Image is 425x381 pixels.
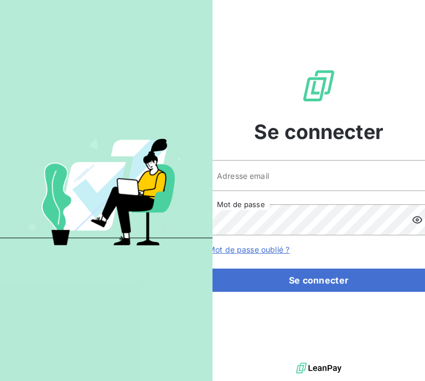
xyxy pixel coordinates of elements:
a: Mot de passe oublié ? [208,245,289,254]
span: Se connecter [254,117,383,147]
img: Logo LeanPay [301,68,336,104]
img: logo [296,360,341,377]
